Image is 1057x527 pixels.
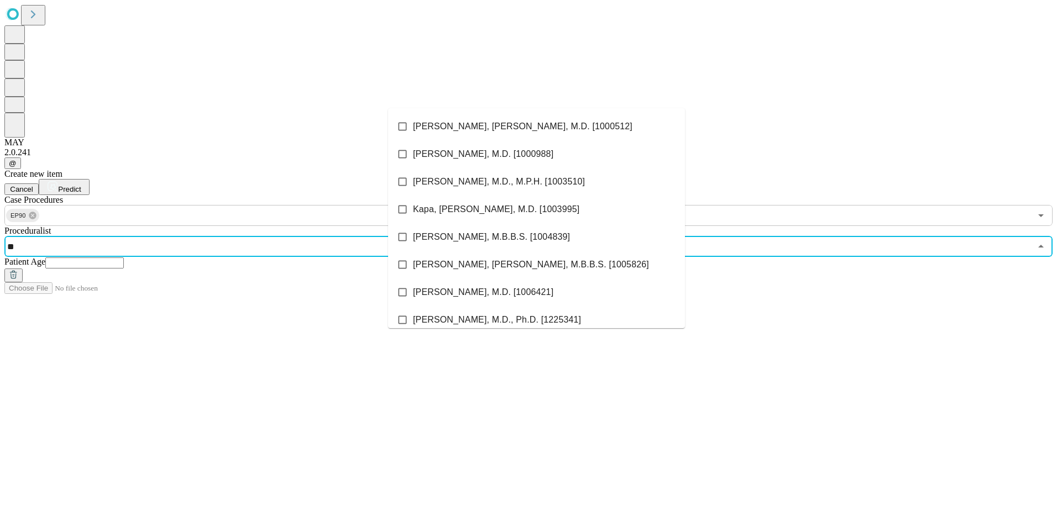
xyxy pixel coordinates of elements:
button: Cancel [4,183,39,195]
div: EP90 [6,209,39,222]
span: Proceduralist [4,226,51,235]
button: Predict [39,179,90,195]
div: MAY [4,138,1053,147]
div: 2.0.241 [4,147,1053,157]
span: Kapa, [PERSON_NAME], M.D. [1003995] [413,203,579,216]
span: Scheduled Procedure [4,195,63,204]
span: @ [9,159,17,167]
span: [PERSON_NAME], M.D., Ph.D. [1225341] [413,313,581,326]
span: EP90 [6,209,30,222]
span: [PERSON_NAME], M.D. [1000988] [413,147,553,161]
span: [PERSON_NAME], [PERSON_NAME], M.D. [1000512] [413,120,632,133]
span: [PERSON_NAME], M.D., M.P.H. [1003510] [413,175,585,188]
span: [PERSON_NAME], M.D. [1006421] [413,286,553,299]
button: Open [1033,208,1049,223]
span: Predict [58,185,81,193]
span: Create new item [4,169,62,178]
span: [PERSON_NAME], [PERSON_NAME], M.B.B.S. [1005826] [413,258,649,271]
span: Patient Age [4,257,45,266]
span: [PERSON_NAME], M.B.B.S. [1004839] [413,230,570,244]
button: @ [4,157,21,169]
button: Close [1033,239,1049,254]
span: Cancel [10,185,33,193]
